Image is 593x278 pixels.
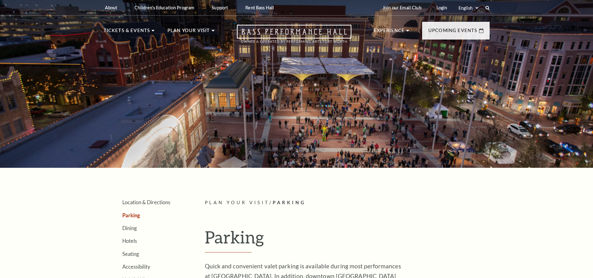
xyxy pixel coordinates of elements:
[205,199,490,207] p: /
[104,27,150,38] p: Tickets & Events
[105,5,117,10] p: About
[122,238,137,244] a: Hotels
[122,212,140,218] a: Parking
[122,264,150,270] a: Accessibility
[122,199,170,205] a: Location & Directions
[457,5,479,11] select: Select:
[205,227,490,252] h1: Parking
[273,200,306,205] span: Parking
[122,251,139,257] a: Seating
[134,5,194,10] p: Children's Education Program
[212,5,228,10] p: Support
[245,5,274,10] p: Rent Bass Hall
[122,225,137,231] a: Dining
[374,27,405,38] p: Experience
[167,27,210,38] p: Plan Your Visit
[205,200,270,205] span: Plan Your Visit
[428,27,478,38] p: Upcoming Events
